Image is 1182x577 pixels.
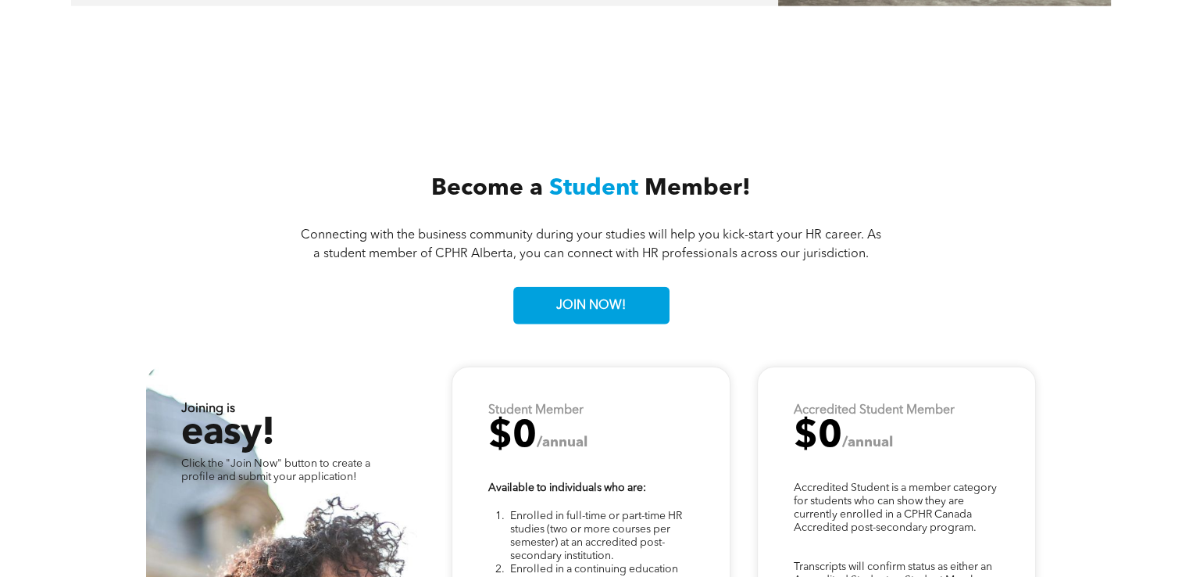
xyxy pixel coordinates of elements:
span: $0 [794,418,842,456]
a: JOIN NOW! [513,287,670,324]
span: Click the "Join Now" button to create a profile and submit your application! [181,458,370,482]
strong: Joining is [181,403,235,415]
span: Accredited Student is a member category for students who can show they are currently enrolled in ... [794,482,997,533]
strong: Accredited Student Member [794,404,955,417]
span: Student [549,177,638,200]
span: /annual [842,435,893,450]
span: Enrolled in full-time or part-time HR studies (two or more courses per semester) at an accredited... [510,511,682,561]
strong: Student Member [488,404,584,417]
span: Become a [431,177,543,200]
span: $0 [488,418,537,456]
span: /annual [537,435,587,450]
span: easy! [181,415,273,453]
span: JOIN NOW! [551,291,631,321]
span: Connecting with the business community during your studies will help you kick-start your HR caree... [301,229,881,260]
span: Member! [645,177,751,200]
strong: Available to individuals who are: [488,482,646,493]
